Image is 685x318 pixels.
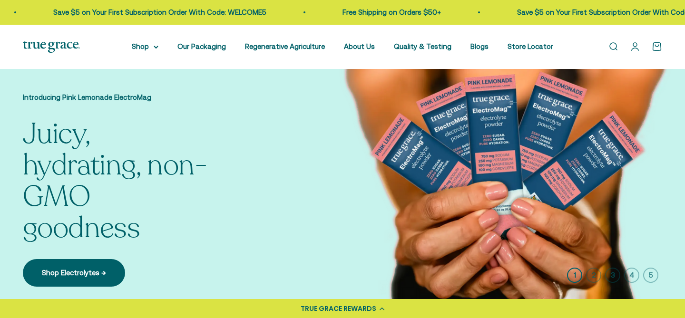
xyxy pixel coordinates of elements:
a: Blogs [470,42,489,50]
button: 4 [624,268,639,283]
a: Store Locator [508,42,553,50]
summary: Shop [132,41,158,52]
a: Our Packaging [177,42,226,50]
a: About Us [344,42,375,50]
p: Introducing Pink Lemonade ElectroMag [23,92,213,103]
button: 1 [567,268,582,283]
button: 3 [605,268,620,283]
button: 5 [643,268,658,283]
button: 2 [586,268,601,283]
a: Shop Electrolytes → [23,259,125,287]
a: Regenerative Agriculture [245,42,325,50]
split-lines: Juicy, hydrating, non-GMO goodness [23,115,207,248]
a: Quality & Testing [394,42,451,50]
a: Free Shipping on Orders $50+ [342,8,440,16]
p: Save $5 on Your First Subscription Order With Code: WELCOME5 [53,7,266,18]
div: TRUE GRACE REWARDS [301,304,376,314]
